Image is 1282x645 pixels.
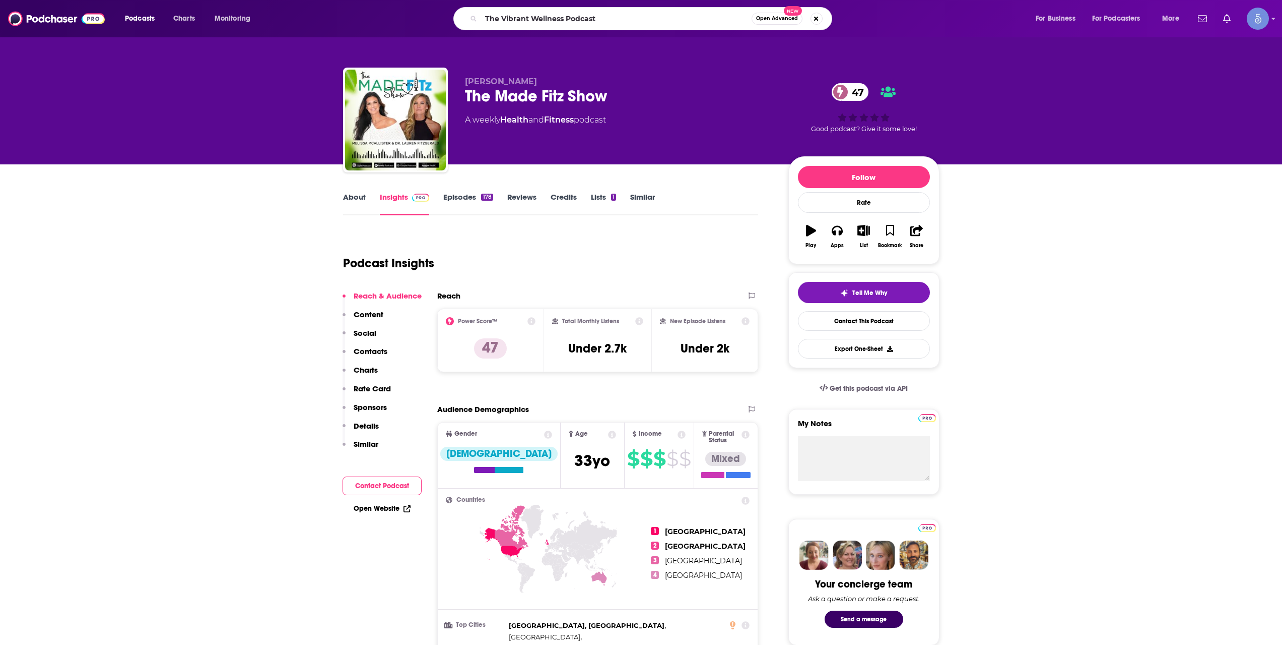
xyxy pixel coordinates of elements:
button: Social [343,328,376,347]
span: More [1162,12,1179,26]
span: Charts [173,12,195,26]
div: A weekly podcast [465,114,606,126]
span: $ [640,451,652,467]
button: Send a message [825,611,903,628]
button: Sponsors [343,402,387,421]
p: Rate Card [354,384,391,393]
input: Search podcasts, credits, & more... [481,11,752,27]
div: List [860,243,868,249]
button: Contact Podcast [343,477,422,495]
span: and [528,115,544,125]
div: Apps [831,243,844,249]
h2: New Episode Listens [670,318,725,325]
a: InsightsPodchaser Pro [380,192,430,215]
button: open menu [1086,11,1155,27]
button: Content [343,310,383,328]
span: [GEOGRAPHIC_DATA] [665,542,746,551]
span: $ [627,451,639,467]
h2: Reach [437,291,460,301]
h1: Podcast Insights [343,256,434,271]
a: Get this podcast via API [812,376,916,401]
span: , [509,631,582,643]
a: Lists1 [591,192,616,215]
img: Sydney Profile [799,541,829,570]
p: Charts [354,365,378,375]
button: Contacts [343,346,387,365]
button: Open AdvancedNew [752,13,802,25]
span: $ [666,451,678,467]
div: Search podcasts, credits, & more... [463,7,842,30]
img: Podchaser Pro [412,194,430,202]
button: open menu [1155,11,1192,27]
div: 1 [611,194,616,201]
button: Play [798,218,824,255]
div: Bookmark [878,243,902,249]
span: [GEOGRAPHIC_DATA] [665,556,742,565]
span: [GEOGRAPHIC_DATA], [GEOGRAPHIC_DATA] [509,621,664,629]
span: Countries [456,497,485,503]
a: About [343,192,366,215]
img: Barbara Profile [833,541,862,570]
h2: Total Monthly Listens [562,318,619,325]
span: Logged in as Spiral5-G1 [1247,8,1269,30]
p: Content [354,310,383,319]
span: Get this podcast via API [830,384,908,393]
a: Pro website [918,413,936,422]
img: The Made Fitz Show [345,70,446,170]
span: Gender [454,431,477,437]
span: 3 [651,556,659,564]
button: Export One-Sheet [798,339,930,359]
p: Reach & Audience [354,291,422,301]
h2: Audience Demographics [437,404,529,414]
button: open menu [208,11,263,27]
button: Reach & Audience [343,291,422,310]
a: Pro website [918,522,936,532]
a: Charts [167,11,201,27]
div: Your concierge team [815,578,912,591]
img: Podchaser - Follow, Share and Rate Podcasts [8,9,105,28]
div: Mixed [705,452,746,466]
div: Share [910,243,923,249]
a: Reviews [507,192,536,215]
span: Good podcast? Give it some love! [811,125,917,133]
span: Parental Status [709,431,740,444]
span: New [784,6,802,16]
img: Jon Profile [899,541,928,570]
h2: Power Score™ [458,318,497,325]
span: [PERSON_NAME] [465,77,537,86]
span: [GEOGRAPHIC_DATA] [509,633,580,641]
a: Health [500,115,528,125]
button: open menu [118,11,168,27]
h3: Under 2k [681,341,729,356]
div: Play [805,243,816,249]
button: Show profile menu [1247,8,1269,30]
a: 47 [832,83,869,101]
span: Open Advanced [756,16,798,21]
h3: Under 2.7k [568,341,627,356]
img: Podchaser Pro [918,524,936,532]
img: Podchaser Pro [918,414,936,422]
button: tell me why sparkleTell Me Why [798,282,930,303]
button: Details [343,421,379,440]
span: 47 [842,83,869,101]
div: Rate [798,192,930,213]
span: 2 [651,542,659,550]
p: Contacts [354,346,387,356]
span: Tell Me Why [852,289,887,297]
a: Episodes178 [443,192,493,215]
button: Rate Card [343,384,391,402]
button: Bookmark [877,218,903,255]
span: Age [575,431,588,437]
button: List [850,218,876,255]
span: 33 yo [574,451,610,471]
span: Income [639,431,662,437]
button: Follow [798,166,930,188]
div: Ask a question or make a request. [808,595,920,603]
h3: Top Cities [446,622,505,628]
a: Show notifications dropdown [1194,10,1211,27]
button: open menu [1029,11,1088,27]
a: Contact This Podcast [798,311,930,331]
span: Podcasts [125,12,155,26]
